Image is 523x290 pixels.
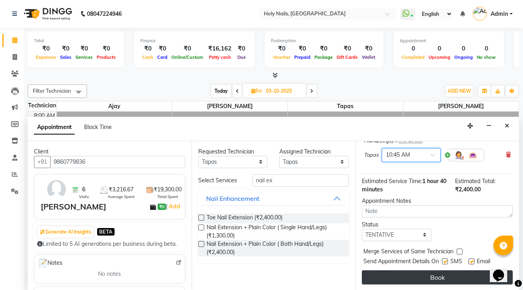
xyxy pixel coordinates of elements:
div: ₹0 [335,44,360,53]
span: Ongoing [452,54,475,60]
span: Products [95,54,118,60]
div: ₹16,162 [205,44,235,53]
span: | [166,202,181,211]
span: 1 hour 40 minutes [362,178,446,193]
div: ₹0 [73,44,95,53]
span: No show [475,54,498,60]
span: [PERSON_NAME] [403,101,519,111]
div: Assigned Technician [279,148,349,156]
div: 0 [475,44,498,53]
span: Due [235,54,248,60]
span: Petty cash [207,54,233,60]
span: Upcoming [427,54,452,60]
div: [PERSON_NAME] [41,201,106,213]
div: Requested Technician [198,148,268,156]
span: Card [155,54,169,60]
div: Finance [140,37,248,44]
span: Visits [79,194,89,200]
div: Status [362,221,431,229]
span: Prepaid [292,54,312,60]
span: [PERSON_NAME] [172,101,288,111]
div: ₹0 [312,44,335,53]
img: logo [20,3,74,25]
input: Search by service name [252,174,349,187]
span: Tapas [364,151,378,159]
button: Generate AI Insights [38,226,93,238]
div: ₹0 [292,44,312,53]
div: ₹0 [34,44,58,53]
img: Hairdresser.png [454,150,463,160]
span: Block Time [84,123,112,131]
div: Technician [28,101,56,110]
div: 0 [452,44,475,53]
span: 1 hr 40 min [399,138,423,144]
span: Average Spent [108,194,135,200]
div: Limited to 5 AI generations per business during beta. [37,240,182,248]
span: SMS [450,257,462,267]
div: ₹0 [360,44,377,53]
span: Expenses [34,54,58,60]
span: Package [312,54,335,60]
span: Admin [491,10,508,18]
div: ₹0 [95,44,118,53]
span: Tapas [288,101,403,111]
span: No notes [98,270,121,278]
span: ₹2,400.00 [455,186,481,193]
span: Notes [38,258,62,268]
span: Send Appointment Details On [363,257,439,267]
span: Today [211,85,231,97]
span: Appointment [34,120,75,135]
span: Nail Extension + Plain Color ( Single Hand/Legs) (₹1,300.00) [207,223,343,240]
span: Nail Extension + Plain Color ( Both Hand/Legs) (₹2,400.00) [207,240,343,256]
div: 0 [400,44,427,53]
span: Merge Services of Same Technician [363,247,453,257]
div: ₹0 [169,44,205,53]
img: avatar [45,178,68,201]
button: +91 [34,156,51,168]
span: 6 [82,185,85,194]
div: Total [34,37,118,44]
span: Ajay [57,101,172,111]
input: Search by Name/Mobile/Email/Code [50,156,185,168]
input: 2025-10-03 [263,85,303,97]
span: Services [73,54,95,60]
button: Book [362,270,513,284]
div: ₹0 [58,44,73,53]
span: Voucher [271,54,292,60]
div: 0 [427,44,452,53]
div: Redemption [271,37,377,44]
span: ₹0 [158,204,166,210]
button: Nail Enhancement [201,191,346,206]
span: Fri [249,88,263,94]
div: ₹0 [155,44,169,53]
div: Nail Enhancement [206,194,260,203]
span: Cash [140,54,155,60]
a: Add [167,202,181,211]
span: Toe Nail Extension (₹2,400.00) [207,213,282,223]
span: ₹3,216.67 [109,185,134,194]
button: ADD NEW [446,86,473,97]
span: Estimated Service Time: [362,178,422,185]
div: Appointment [400,37,498,44]
span: Estimated Total: [455,178,495,185]
div: Client [34,148,185,156]
span: Email [477,257,490,267]
button: Close [501,120,513,132]
div: 8:00 AM [32,112,56,120]
small: for [393,138,423,144]
div: ₹0 [271,44,292,53]
span: ADD NEW [448,88,471,94]
div: ₹0 [140,44,155,53]
b: 08047224946 [87,3,122,25]
img: Interior.png [468,150,478,160]
iframe: chat widget [490,258,515,282]
span: Sales [58,54,73,60]
span: Total Spent [157,194,178,200]
span: Completed [400,54,427,60]
img: Admin [473,7,487,21]
span: Gift Cards [335,54,360,60]
span: Filter Technician [33,88,71,94]
span: BETA [97,228,115,236]
span: ₹19,300.00 [154,185,182,194]
div: Appointment Notes [362,197,513,205]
